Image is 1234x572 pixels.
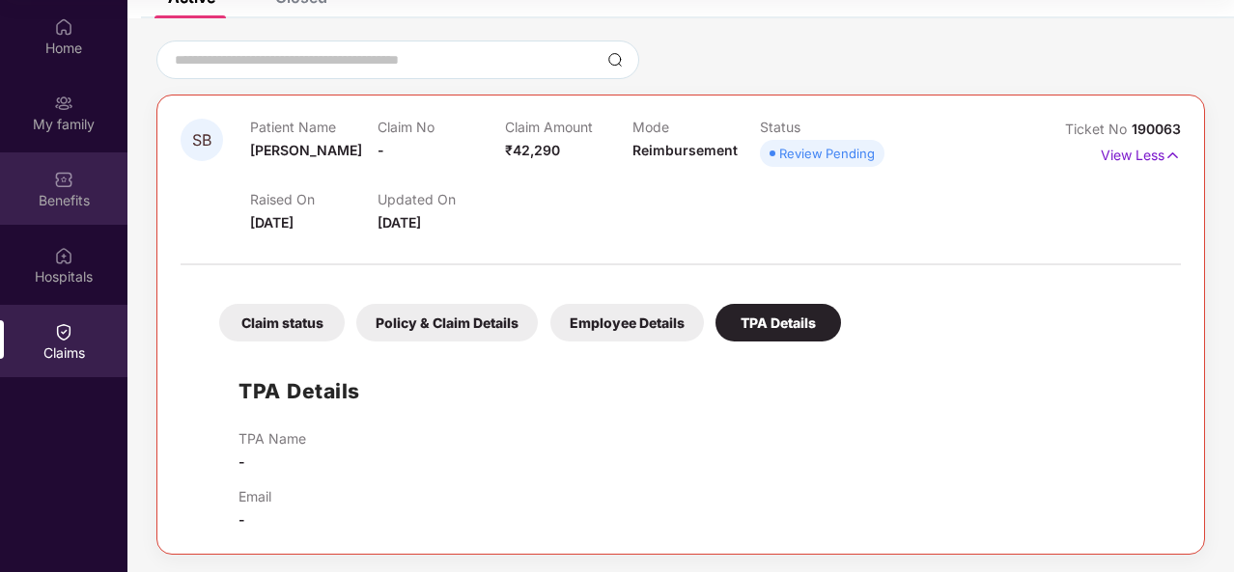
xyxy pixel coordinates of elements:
[54,94,73,113] img: svg+xml;base64,PHN2ZyB3aWR0aD0iMjAiIGhlaWdodD0iMjAiIHZpZXdCb3g9IjAgMCAyMCAyMCIgZmlsbD0ibm9uZSIgeG...
[356,304,538,341] div: Policy & Claim Details
[505,119,632,135] p: Claim Amount
[54,17,73,37] img: svg+xml;base64,PHN2ZyBpZD0iSG9tZSIgeG1sbnM9Imh0dHA6Ly93d3cudzMub3JnLzIwMDAvc3ZnIiB3aWR0aD0iMjAiIG...
[505,142,560,158] span: ₹42,290
[238,430,306,447] p: TPA Name
[192,132,211,149] span: SB
[54,170,73,189] img: svg+xml;base64,PHN2ZyBpZD0iQmVuZWZpdHMiIHhtbG5zPSJodHRwOi8vd3d3LnczLm9yZy8yMDAwL3N2ZyIgd2lkdGg9Ij...
[607,52,623,68] img: svg+xml;base64,PHN2ZyBpZD0iU2VhcmNoLTMyeDMyIiB4bWxucz0iaHR0cDovL3d3dy53My5vcmcvMjAwMC9zdmciIHdpZH...
[238,453,245,470] span: -
[1101,140,1181,166] p: View Less
[378,119,505,135] p: Claim No
[238,511,245,528] span: -
[250,142,362,158] span: [PERSON_NAME]
[219,304,345,341] div: Claim status
[250,191,378,207] p: Raised On
[550,304,704,341] div: Employee Details
[715,304,841,341] div: TPA Details
[760,119,887,135] p: Status
[378,191,505,207] p: Updated On
[54,322,73,341] img: svg+xml;base64,PHN2ZyBpZD0iQ2xhaW0iIHhtbG5zPSJodHRwOi8vd3d3LnczLm9yZy8yMDAwL3N2ZyIgd2lkdGg9IjIwIi...
[779,144,875,163] div: Review Pending
[250,119,378,135] p: Patient Name
[632,119,760,135] p: Mode
[632,142,738,158] span: Reimbursement
[1065,121,1132,137] span: Ticket No
[378,142,384,158] span: -
[1164,145,1181,166] img: svg+xml;base64,PHN2ZyB4bWxucz0iaHR0cDovL3d3dy53My5vcmcvMjAwMC9zdmciIHdpZHRoPSIxNyIgaGVpZ2h0PSIxNy...
[238,375,360,407] h1: TPA Details
[1132,121,1181,137] span: 190063
[238,488,271,504] p: Email
[378,214,421,231] span: [DATE]
[54,246,73,265] img: svg+xml;base64,PHN2ZyBpZD0iSG9zcGl0YWxzIiB4bWxucz0iaHR0cDovL3d3dy53My5vcmcvMjAwMC9zdmciIHdpZHRoPS...
[250,214,294,231] span: [DATE]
